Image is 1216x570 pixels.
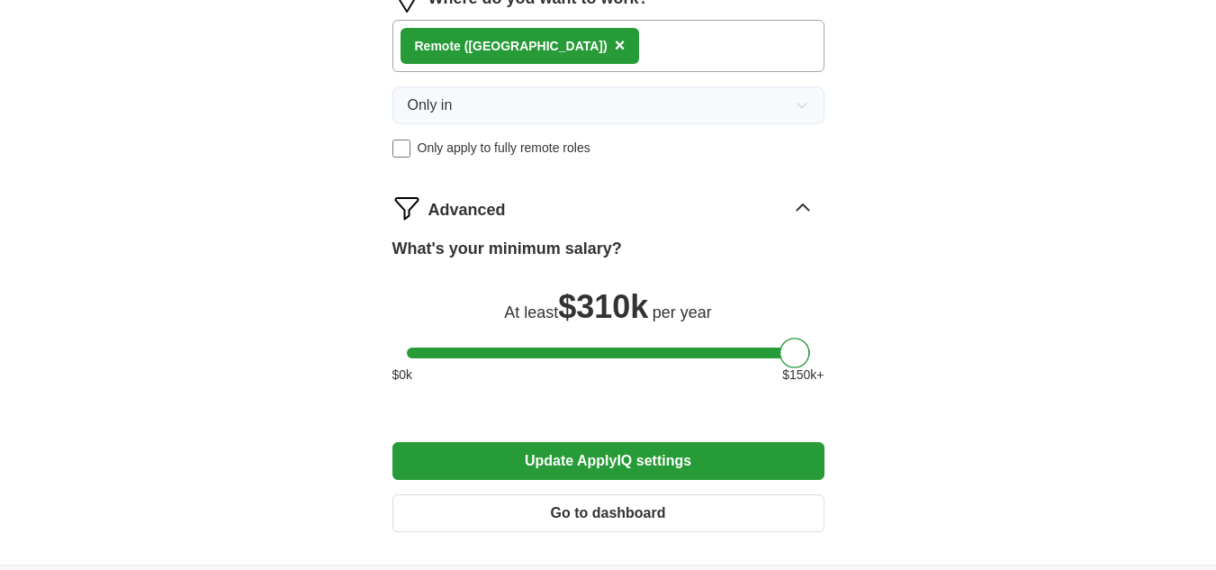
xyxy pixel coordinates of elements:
button: Update ApplyIQ settings [392,442,824,480]
label: What's your minimum salary? [392,237,622,261]
span: $ 310k [558,288,648,325]
span: Advanced [428,198,506,222]
img: filter [392,194,421,222]
span: per year [653,303,712,321]
input: Only apply to fully remote roles [392,140,410,158]
span: Only in [408,95,453,116]
button: Only in [392,86,824,124]
button: Go to dashboard [392,494,824,532]
div: Remote ([GEOGRAPHIC_DATA]) [415,37,608,56]
span: × [615,35,626,55]
span: At least [504,303,558,321]
span: $ 150 k+ [782,366,824,385]
span: Only apply to fully remote roles [418,139,590,158]
button: × [615,32,626,59]
span: $ 0 k [392,366,413,385]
